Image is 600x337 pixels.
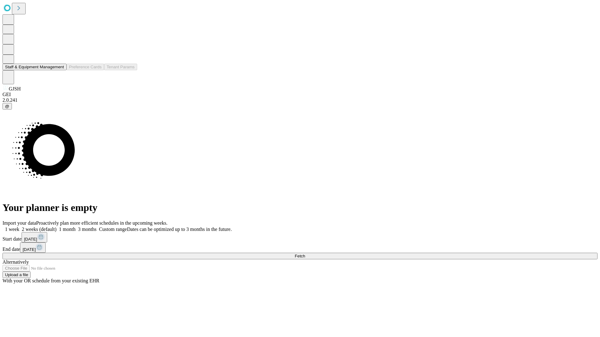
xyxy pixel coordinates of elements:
button: Fetch [2,253,597,259]
div: End date [2,242,597,253]
div: Start date [2,232,597,242]
div: 2.0.241 [2,97,597,103]
span: Proactively plan more efficient schedules in the upcoming weeks. [36,220,167,226]
span: [DATE] [22,247,36,252]
span: 1 month [59,227,76,232]
span: 1 week [5,227,19,232]
span: 3 months [78,227,97,232]
span: @ [5,104,9,109]
button: @ [2,103,12,110]
span: Custom range [99,227,127,232]
button: Preference Cards [67,64,104,70]
button: Tenant Params [104,64,137,70]
span: 2 weeks (default) [22,227,57,232]
span: GJSH [9,86,21,91]
span: Dates can be optimized up to 3 months in the future. [127,227,232,232]
span: With your OR schedule from your existing EHR [2,278,99,283]
button: [DATE] [22,232,47,242]
div: GEI [2,92,597,97]
span: Fetch [295,254,305,258]
span: Import your data [2,220,36,226]
h1: Your planner is empty [2,202,597,213]
span: Alternatively [2,259,29,265]
button: Staff & Equipment Management [2,64,67,70]
button: Upload a file [2,271,31,278]
button: [DATE] [20,242,46,253]
span: [DATE] [24,237,37,242]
